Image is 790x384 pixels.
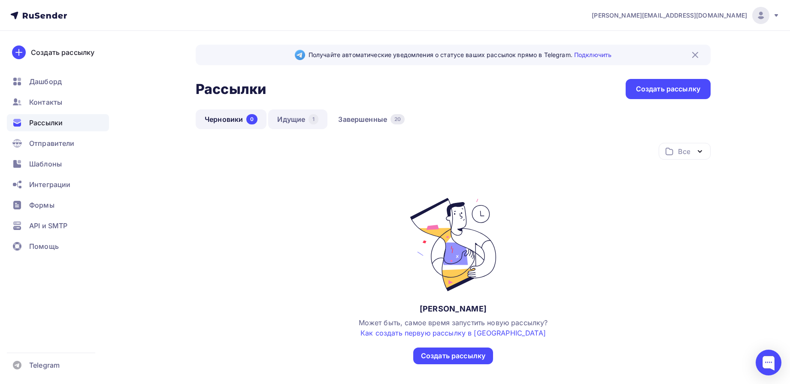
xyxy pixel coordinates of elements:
div: Создать рассылку [421,351,485,361]
a: [PERSON_NAME][EMAIL_ADDRESS][DOMAIN_NAME] [592,7,780,24]
div: Создать рассылку [31,47,94,57]
a: Черновики0 [196,109,266,129]
div: Все [678,146,690,157]
span: Может быть, самое время запустить новую рассылку? [359,318,548,337]
div: Создать рассылку [636,84,700,94]
span: Telegram [29,360,60,370]
a: Идущие1 [268,109,327,129]
span: [PERSON_NAME][EMAIL_ADDRESS][DOMAIN_NAME] [592,11,747,20]
a: Шаблоны [7,155,109,172]
a: Рассылки [7,114,109,131]
img: Telegram [295,50,305,60]
a: Как создать первую рассылку в [GEOGRAPHIC_DATA] [360,329,546,337]
span: Рассылки [29,118,63,128]
h2: Рассылки [196,81,266,98]
span: Шаблоны [29,159,62,169]
a: Отправители [7,135,109,152]
span: Формы [29,200,54,210]
span: Дашборд [29,76,62,87]
button: Все [659,143,711,160]
div: 0 [246,114,257,124]
a: Формы [7,197,109,214]
a: Дашборд [7,73,109,90]
span: Контакты [29,97,62,107]
span: API и SMTP [29,221,67,231]
div: [PERSON_NAME] [420,304,487,314]
a: Контакты [7,94,109,111]
span: Интеграции [29,179,70,190]
a: Подключить [574,51,611,58]
span: Отправители [29,138,75,148]
div: 20 [390,114,405,124]
div: 1 [309,114,318,124]
span: Помощь [29,241,59,251]
a: Завершенные20 [329,109,414,129]
span: Получайте автоматические уведомления о статусе ваших рассылок прямо в Telegram. [309,51,611,59]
